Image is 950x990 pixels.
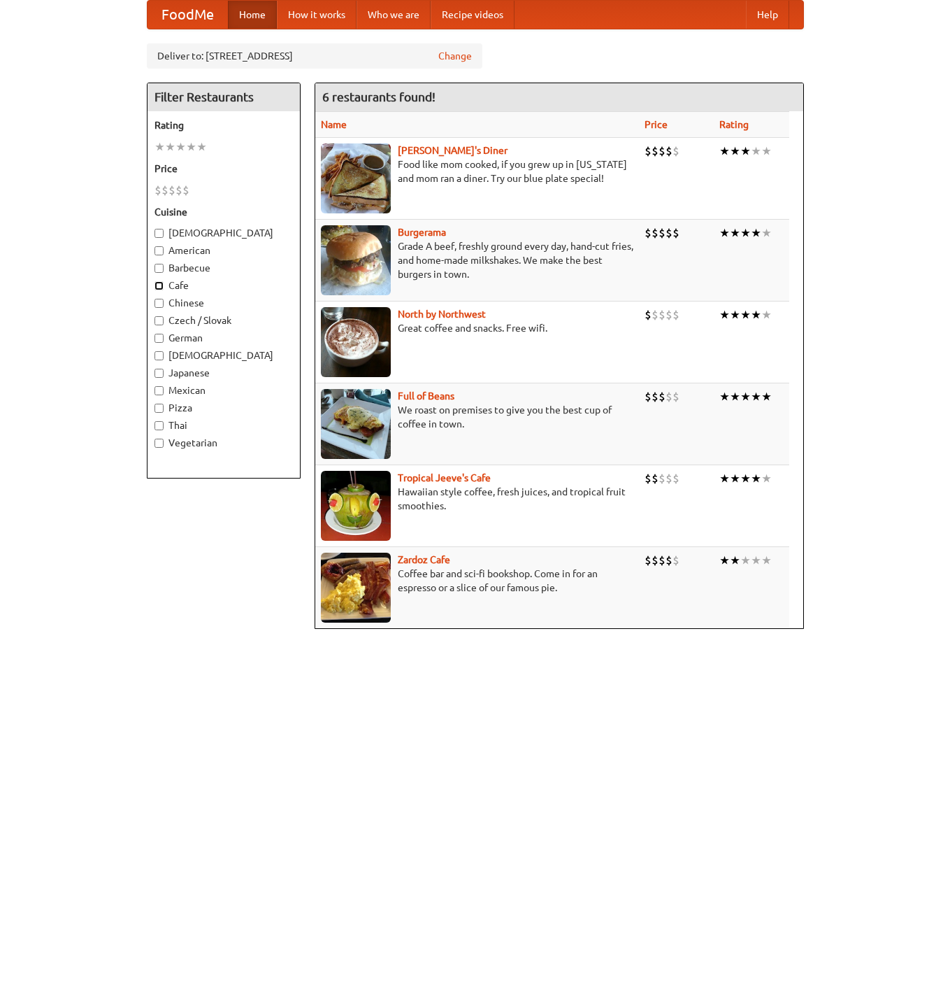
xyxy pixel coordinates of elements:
[761,389,772,404] li: ★
[761,307,772,323] li: ★
[154,316,164,325] input: Czech / Slovak
[147,83,300,111] h4: Filter Restaurants
[168,183,175,198] li: $
[672,225,679,241] li: $
[182,183,189,198] li: $
[154,229,164,238] input: [DEMOGRAPHIC_DATA]
[398,390,454,402] a: Full of Beans
[672,307,679,323] li: $
[658,307,665,323] li: $
[398,227,446,238] b: Burgerama
[154,369,164,378] input: Japanese
[321,403,633,431] p: We roast on premises to give you the best cup of coffee in town.
[672,553,679,568] li: $
[321,119,347,130] a: Name
[154,205,293,219] h5: Cuisine
[645,553,652,568] li: $
[751,143,761,159] li: ★
[652,143,658,159] li: $
[740,143,751,159] li: ★
[719,143,730,159] li: ★
[658,225,665,241] li: $
[719,471,730,486] li: ★
[751,307,761,323] li: ★
[740,225,751,241] li: ★
[175,139,186,155] li: ★
[321,157,633,185] p: Food like mom cooked, if you grew up in [US_STATE] and mom ran a diner. Try our blue plate special!
[645,389,652,404] li: $
[658,471,665,486] li: $
[147,43,482,69] div: Deliver to: [STREET_ADDRESS]
[147,1,228,29] a: FoodMe
[277,1,357,29] a: How it works
[645,225,652,241] li: $
[154,418,293,432] label: Thai
[665,225,672,241] li: $
[154,261,293,275] label: Barbecue
[730,553,740,568] li: ★
[672,471,679,486] li: $
[751,471,761,486] li: ★
[321,389,391,459] img: beans.jpg
[672,389,679,404] li: $
[665,143,672,159] li: $
[321,143,391,213] img: sallys.jpg
[665,471,672,486] li: $
[398,554,450,565] a: Zardoz Cafe
[431,1,514,29] a: Recipe videos
[751,225,761,241] li: ★
[154,383,293,397] label: Mexican
[154,366,293,380] label: Japanese
[730,143,740,159] li: ★
[154,299,164,308] input: Chinese
[154,331,293,345] label: German
[672,143,679,159] li: $
[154,243,293,257] label: American
[658,389,665,404] li: $
[154,401,293,415] label: Pizza
[746,1,789,29] a: Help
[154,118,293,132] h5: Rating
[161,183,168,198] li: $
[154,404,164,413] input: Pizza
[154,439,164,448] input: Vegetarian
[398,309,486,320] b: North by Northwest
[398,472,491,483] a: Tropical Jeeve's Cafe
[730,307,740,323] li: ★
[154,386,164,395] input: Mexican
[719,307,730,323] li: ★
[761,471,772,486] li: ★
[154,313,293,327] label: Czech / Slovak
[165,139,175,155] li: ★
[761,143,772,159] li: ★
[751,389,761,404] li: ★
[438,49,472,63] a: Change
[751,553,761,568] li: ★
[228,1,277,29] a: Home
[154,421,164,430] input: Thai
[665,553,672,568] li: $
[175,183,182,198] li: $
[719,119,749,130] a: Rating
[652,307,658,323] li: $
[154,226,293,240] label: [DEMOGRAPHIC_DATA]
[154,162,293,176] h5: Price
[652,225,658,241] li: $
[645,143,652,159] li: $
[761,553,772,568] li: ★
[154,264,164,273] input: Barbecue
[196,139,207,155] li: ★
[322,90,436,104] ng-pluralize: 6 restaurants found!
[719,225,730,241] li: ★
[321,225,391,295] img: burgerama.jpg
[719,553,730,568] li: ★
[652,553,658,568] li: $
[730,389,740,404] li: ★
[740,389,751,404] li: ★
[665,389,672,404] li: $
[186,139,196,155] li: ★
[645,471,652,486] li: $
[761,225,772,241] li: ★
